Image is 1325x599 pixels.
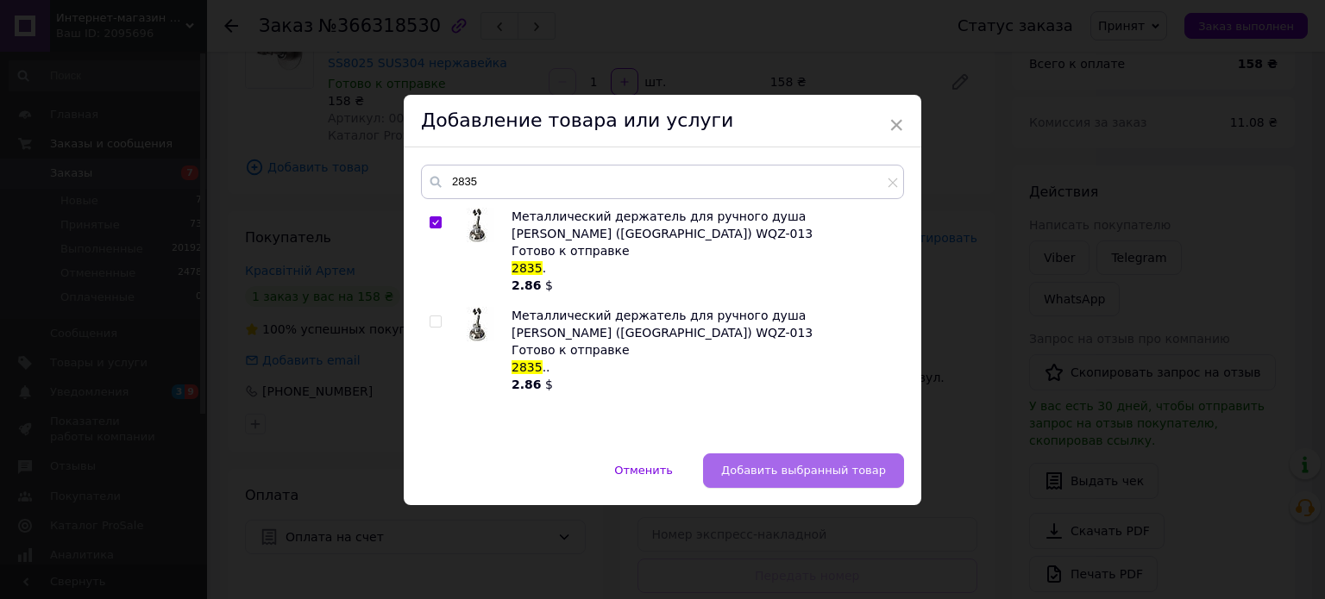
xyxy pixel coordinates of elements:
[703,453,904,488] button: Добавить выбранный товар
[512,242,895,259] div: Готово к отправке
[404,95,921,147] div: Добавление товара или услуги
[512,261,543,275] span: 2835
[721,464,886,477] span: Добавить выбранный товар
[512,377,542,391] b: 2.86
[512,341,895,359] div: Готово к отправке
[421,165,904,199] input: Поиск по товарам и услугам
[596,453,691,488] button: Отменить
[512,309,813,340] span: Металлический держатель для ручного душа [PERSON_NAME] ([GEOGRAPHIC_DATA]) WQZ-013
[512,376,895,393] div: $
[460,307,494,341] img: Металлический держатель для ручного душа ZEGOR (TROYA) WQZ-013
[614,464,673,477] span: Отменить
[543,360,550,374] span: ..
[512,209,813,240] span: Металлический держатель для ручного душа [PERSON_NAME] ([GEOGRAPHIC_DATA]) WQZ-013
[512,277,895,294] div: $
[512,360,543,374] span: 2835
[889,110,904,140] span: ×
[460,208,494,242] img: Металлический держатель для ручного душа ZEGOR (TROYA) WQZ-013
[543,261,546,275] span: .
[512,278,542,292] b: 2.86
